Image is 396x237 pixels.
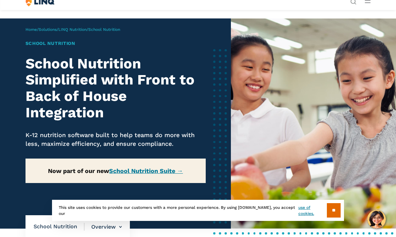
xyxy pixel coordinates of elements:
[26,27,120,32] span: / / /
[39,27,57,32] a: Solutions
[26,131,206,148] p: K-12 nutrition software built to help teams do more with less, maximize efficiency, and ensure co...
[58,27,87,32] a: LINQ Nutrition
[26,27,37,32] a: Home
[298,204,327,217] a: use of cookies.
[231,18,396,229] img: School Nutrition Banner
[48,167,183,174] strong: Now part of our new
[367,210,386,229] button: Hello, have a question? Let’s chat.
[88,27,120,32] span: School Nutrition
[109,167,183,174] a: School Nutrition Suite →
[52,200,344,221] div: This site uses cookies to provide our customers with a more personal experience. By using [DOMAIN...
[26,55,206,121] h2: School Nutrition Simplified with Front to Back of House Integration
[26,40,206,47] h1: School Nutrition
